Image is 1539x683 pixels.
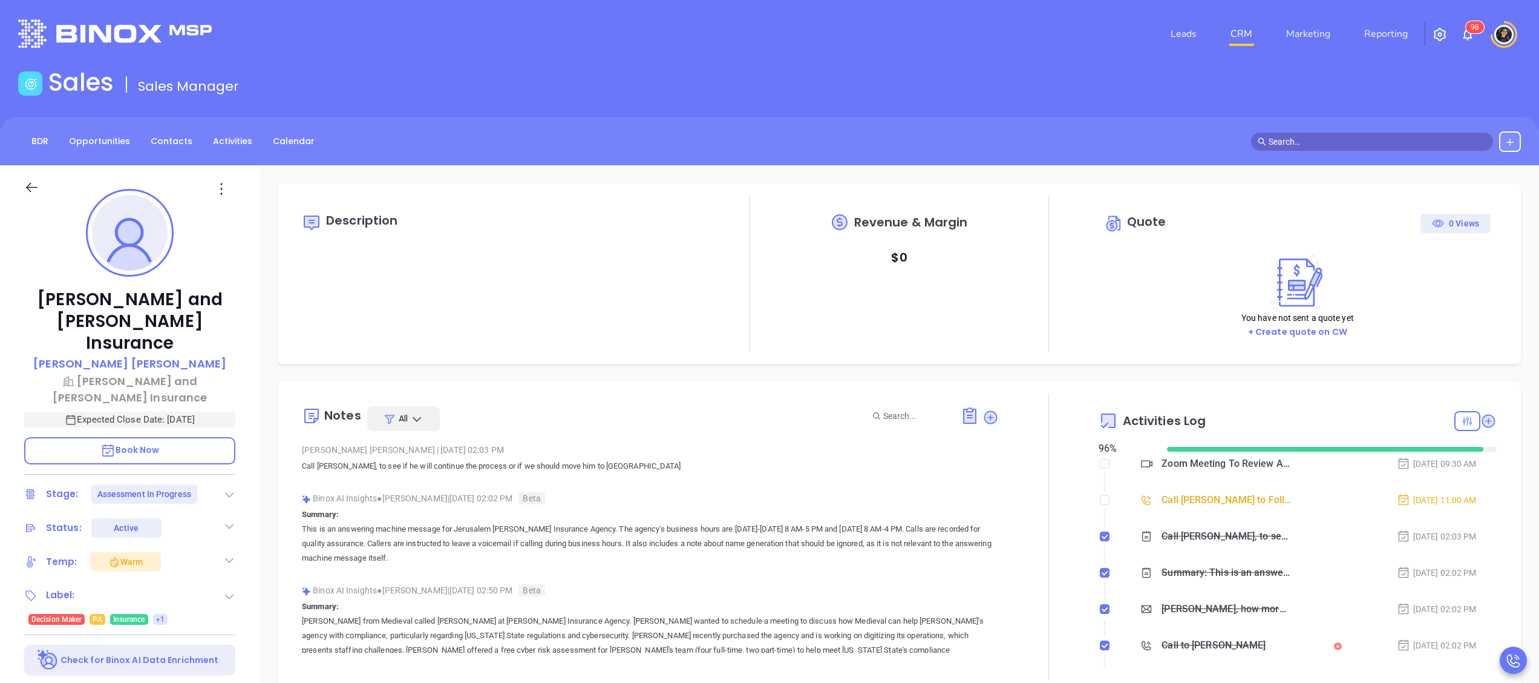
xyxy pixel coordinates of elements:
p: Check for Binox AI Data Enrichment [60,654,218,667]
div: Call to [PERSON_NAME] [1162,636,1266,655]
div: [DATE] 02:02 PM [1397,602,1477,616]
span: Beta [518,492,544,504]
a: Activities [206,131,260,151]
div: [DATE] 02:02 PM [1397,566,1477,579]
p: [PERSON_NAME] and [PERSON_NAME] Insurance [24,289,235,354]
span: search [1258,137,1266,146]
div: [DATE] 09:30 AM [1397,457,1477,470]
a: + Create quote on CW [1248,326,1347,338]
span: Book Now [100,444,160,456]
span: Insurance [113,613,145,626]
a: Calendar [266,131,322,151]
span: Beta [518,584,544,596]
div: Binox AI Insights [PERSON_NAME] | [DATE] 02:02 PM [302,489,999,507]
div: Label: [46,586,75,604]
b: Summary: [302,602,339,611]
span: Activities Log [1123,415,1206,427]
div: [PERSON_NAME], how more time do you need? [1162,600,1291,618]
div: Warm [108,555,143,569]
img: svg%3e [302,495,311,504]
img: svg%3e [302,587,311,596]
div: Summary: This is an answering machine message for Jerusalem [PERSON_NAME] Insurance Agency. The a... [1162,564,1291,582]
img: iconSetting [1433,27,1447,42]
span: Description [326,212,397,229]
a: Opportunities [62,131,137,151]
span: Revenue & Margin [854,216,968,228]
span: +1 [156,613,165,626]
p: [PERSON_NAME] from Medieval called [PERSON_NAME] at [PERSON_NAME] Insurance Agency. [PERSON_NAME]... [302,614,999,672]
img: Create on CWSell [1265,254,1330,311]
a: [PERSON_NAME] and [PERSON_NAME] Insurance [24,373,235,406]
p: [PERSON_NAME] [PERSON_NAME] [33,355,226,372]
button: + Create quote on CW [1244,325,1351,339]
div: Temp: [46,553,77,571]
img: user [1494,25,1514,44]
div: Assessment In Progress [97,484,191,504]
div: [DATE] 11:00 AM [1397,493,1477,507]
div: Call [PERSON_NAME], to see if he will continue the process or if we should move him to [GEOGRAPHI... [1162,527,1291,546]
img: iconNotification [1460,27,1475,42]
span: Decision Maker [31,613,82,626]
div: Call [PERSON_NAME] to Follow up on Assessment - [PERSON_NAME] [1162,491,1291,509]
h1: Sales [48,68,114,97]
sup: 98 [1466,21,1484,33]
a: Reporting [1359,22,1413,46]
img: Ai-Enrich-DaqCidB-.svg [38,650,59,671]
span: ● [377,586,382,595]
span: 9 [1471,23,1475,31]
a: BDR [24,131,56,151]
div: Stage: [46,485,79,503]
div: Binox AI Insights [PERSON_NAME] | [DATE] 02:50 PM [302,581,999,599]
span: 8 [1475,23,1479,31]
p: This is an answering machine message for Jerusalem [PERSON_NAME] Insurance Agency. The agency's b... [302,522,999,566]
div: [DATE] 02:02 PM [1397,639,1477,652]
span: ● [377,493,382,503]
a: Marketing [1281,22,1335,46]
a: CRM [1226,22,1257,46]
span: Sales Manager [138,77,239,96]
img: profile-user [92,195,168,271]
p: $ 0 [891,246,907,268]
span: PA [93,613,102,626]
p: You have not sent a quote yet [1241,311,1354,325]
a: Contacts [143,131,200,151]
div: Status: [46,519,82,537]
div: [PERSON_NAME] [PERSON_NAME] [DATE] 02:03 PM [302,441,999,459]
input: Search… [1269,135,1486,148]
span: Quote [1127,213,1166,230]
a: Leads [1166,22,1201,46]
div: 0 Views [1432,214,1479,233]
div: [DATE] 02:03 PM [1397,530,1477,543]
span: All [399,412,408,424]
div: 96 % [1099,441,1153,456]
div: Notes [324,409,361,421]
a: [PERSON_NAME] [PERSON_NAME] [33,355,226,373]
div: Zoom Meeting To Review Assessment - [PERSON_NAME] [1162,455,1291,473]
input: Search... [883,409,947,423]
div: Active [114,518,139,538]
b: Summary: [302,510,339,519]
span: | [437,445,439,455]
p: Expected Close Date: [DATE] [24,412,235,427]
p: Call [PERSON_NAME], to see if he will continue the process or if we should move him to [GEOGRAPHI... [302,459,999,473]
img: Circle dollar [1105,214,1124,233]
img: logo [18,19,212,48]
